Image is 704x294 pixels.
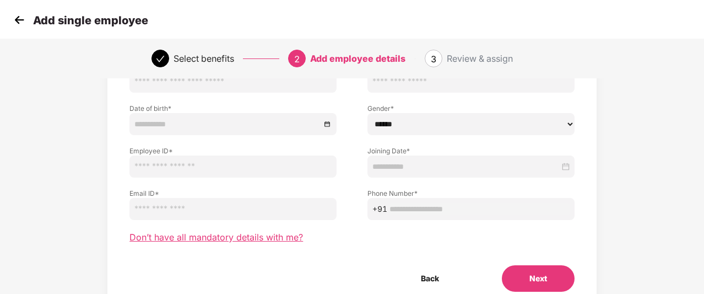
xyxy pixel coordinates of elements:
[367,146,575,156] label: Joining Date
[11,12,28,28] img: svg+xml;base64,PHN2ZyB4bWxucz0iaHR0cDovL3d3dy53My5vcmcvMjAwMC9zdmciIHdpZHRoPSIzMCIgaGVpZ2h0PSIzMC...
[431,54,436,65] span: 3
[447,50,513,67] div: Review & assign
[372,203,387,215] span: +91
[129,232,303,243] span: Don’t have all mandatory details with me?
[129,104,337,113] label: Date of birth
[33,14,148,27] p: Add single employee
[174,50,234,67] div: Select benefits
[393,265,467,292] button: Back
[156,55,165,63] span: check
[310,50,405,67] div: Add employee details
[294,54,300,65] span: 2
[129,146,337,156] label: Employee ID
[502,265,575,292] button: Next
[129,189,337,198] label: Email ID
[367,189,575,198] label: Phone Number
[367,104,575,113] label: Gender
